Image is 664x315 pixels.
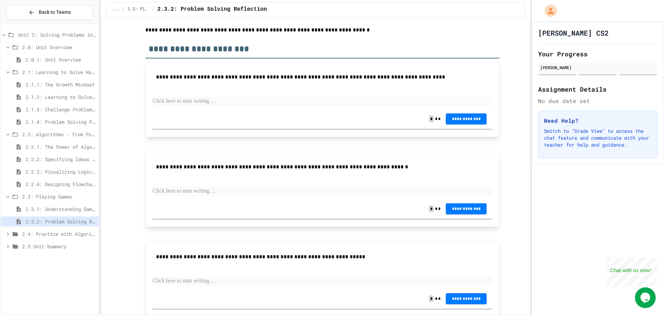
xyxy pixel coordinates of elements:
[157,5,267,13] span: 2.3.2: Problem Solving Reflection
[538,49,658,59] h2: Your Progress
[22,230,96,238] span: 2.4: Practice with Algorithms
[26,118,96,126] span: 2.1.4: Problem Solving Practice
[26,205,96,213] span: 2.3.1: Understanding Games with Flowcharts
[26,156,96,163] span: 2.2.2: Specifying Ideas with Pseudocode
[538,28,609,38] h1: [PERSON_NAME] CS2
[39,9,71,16] span: Back to Teams
[538,97,658,105] div: No due date set
[540,64,656,71] div: [PERSON_NAME]
[26,180,96,188] span: 2.2.4: Designing Flowcharts
[607,257,657,287] iframe: chat widget
[22,44,96,51] span: 2.0: Unit Overview
[26,168,96,175] span: 2.2.3: Visualizing Logic with Flowcharts
[152,7,155,12] span: /
[544,117,652,125] h3: Need Help?
[22,68,96,76] span: 2.1: Learning to Solve Hard Problems
[26,106,96,113] span: 2.1.3: Challenge Problem - The Bridge
[26,56,96,63] span: 2.0.1: Unit Overview
[26,93,96,101] span: 2.1.2: Learning to Solve Hard Problems
[544,128,652,148] p: Switch to "Grade View" to access the chat feature and communicate with your teacher for help and ...
[112,7,120,12] span: ...
[22,131,96,138] span: 2.2: Algorithms - from Pseudocode to Flowcharts
[538,84,658,94] h2: Assignment Details
[6,5,93,20] button: Back to Teams
[26,81,96,88] span: 2.1.1: The Growth Mindset
[635,287,657,308] iframe: chat widget
[537,3,559,19] div: My Account
[26,143,96,150] span: 2.2.1: The Power of Algorithms
[26,218,96,225] span: 2.3.2: Problem Solving Reflection
[22,243,96,250] span: 2.5 Unit Summary
[128,7,149,12] span: 2.3: Playing Games
[22,193,96,200] span: 2.3: Playing Games
[122,7,124,12] span: /
[18,31,96,38] span: Unit 2: Solving Problems in Computer Science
